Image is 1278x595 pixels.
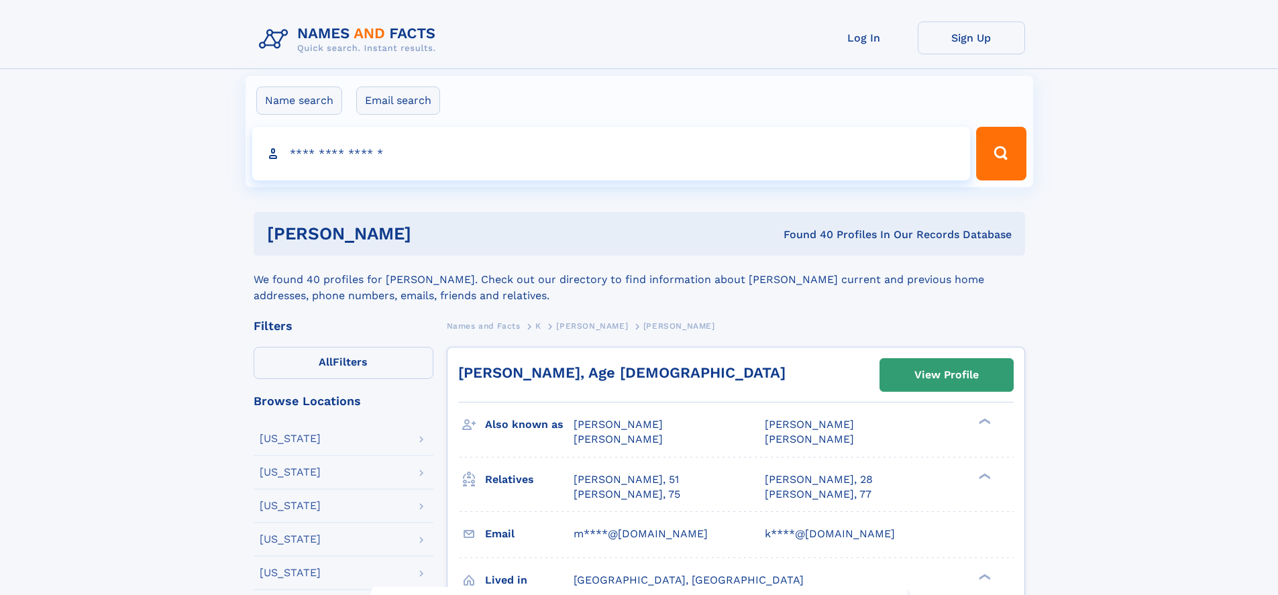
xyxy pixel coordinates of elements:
[356,87,440,115] label: Email search
[975,572,992,581] div: ❯
[556,321,628,331] span: [PERSON_NAME]
[485,413,574,436] h3: Also known as
[765,472,873,487] a: [PERSON_NAME], 28
[643,321,715,331] span: [PERSON_NAME]
[914,360,979,390] div: View Profile
[975,472,992,480] div: ❯
[574,418,663,431] span: [PERSON_NAME]
[574,433,663,445] span: [PERSON_NAME]
[765,418,854,431] span: [PERSON_NAME]
[810,21,918,54] a: Log In
[256,87,342,115] label: Name search
[319,356,333,368] span: All
[254,395,433,407] div: Browse Locations
[597,227,1012,242] div: Found 40 Profiles In Our Records Database
[485,569,574,592] h3: Lived in
[254,320,433,332] div: Filters
[535,317,541,334] a: K
[254,256,1025,304] div: We found 40 profiles for [PERSON_NAME]. Check out our directory to find information about [PERSON...
[880,359,1013,391] a: View Profile
[252,127,971,180] input: search input
[975,417,992,426] div: ❯
[574,472,679,487] a: [PERSON_NAME], 51
[254,347,433,379] label: Filters
[260,534,321,545] div: [US_STATE]
[976,127,1026,180] button: Search Button
[260,567,321,578] div: [US_STATE]
[447,317,521,334] a: Names and Facts
[765,487,871,502] a: [PERSON_NAME], 77
[574,487,680,502] a: [PERSON_NAME], 75
[535,321,541,331] span: K
[260,467,321,478] div: [US_STATE]
[485,523,574,545] h3: Email
[574,574,804,586] span: [GEOGRAPHIC_DATA], [GEOGRAPHIC_DATA]
[556,317,628,334] a: [PERSON_NAME]
[254,21,447,58] img: Logo Names and Facts
[765,433,854,445] span: [PERSON_NAME]
[260,500,321,511] div: [US_STATE]
[458,364,786,381] a: [PERSON_NAME], Age [DEMOGRAPHIC_DATA]
[485,468,574,491] h3: Relatives
[918,21,1025,54] a: Sign Up
[267,225,598,242] h1: [PERSON_NAME]
[260,433,321,444] div: [US_STATE]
